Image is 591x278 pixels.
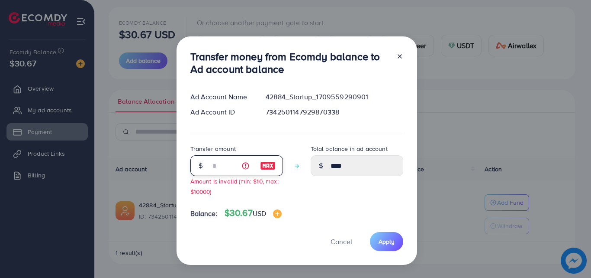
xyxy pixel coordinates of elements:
[253,209,266,218] span: USD
[190,209,218,219] span: Balance:
[311,144,388,153] label: Total balance in ad account
[183,107,259,117] div: Ad Account ID
[260,160,276,171] img: image
[331,237,352,246] span: Cancel
[259,92,410,102] div: 42884_Startup_1709559290901
[370,232,403,251] button: Apply
[190,50,389,75] h3: Transfer money from Ecomdy balance to Ad account balance
[273,209,282,218] img: image
[190,177,279,195] small: Amount is invalid (min: $10, max: $10000)
[320,232,363,251] button: Cancel
[183,92,259,102] div: Ad Account Name
[190,144,236,153] label: Transfer amount
[259,107,410,117] div: 7342501147929870338
[225,208,282,219] h4: $30.67
[379,237,395,246] span: Apply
